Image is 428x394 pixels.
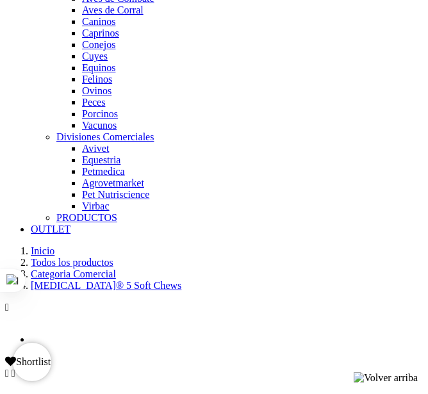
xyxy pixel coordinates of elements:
[82,108,118,119] a: Porcinos
[354,372,418,384] img: Volver arriba
[82,39,115,50] a: Conejos
[5,368,9,379] i: 
[82,62,115,73] a: Equinos
[82,16,115,27] a: Caninos
[82,189,149,200] a: Pet Nutriscience
[12,368,15,379] i: 
[82,143,109,154] a: Avivet
[82,166,125,177] a: Petmedica
[82,120,117,131] a: Vacunos
[82,28,119,38] a: Caprinos
[82,85,111,96] a: Ovinos
[82,177,144,188] a: Agrovetmarket
[56,131,154,142] a: Divisiones Comerciales
[13,343,51,381] iframe: Brevo live chat
[31,224,70,234] a: OUTLET
[5,302,9,313] i: 
[31,268,116,279] a: Categoria Comercial
[31,280,181,291] a: [MEDICAL_DATA]® 5 Soft Chews
[82,201,110,211] a: Virbac
[56,212,117,223] a: PRODUCTOS
[82,74,112,85] a: Felinos
[82,154,120,165] a: Equestria
[5,356,51,367] span: Shortlist
[82,4,144,15] a: Aves de Corral
[82,97,105,108] a: Peces
[31,245,54,256] a: Inicio
[31,257,113,268] a: Todos los productos
[82,51,108,62] a: Cuyes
